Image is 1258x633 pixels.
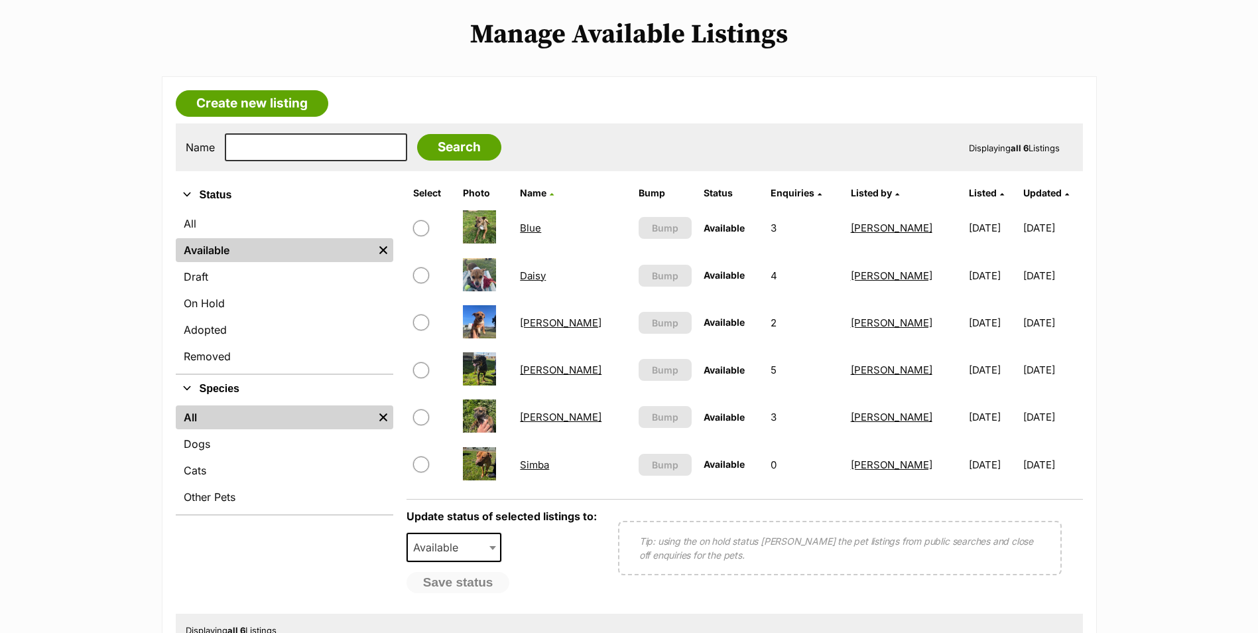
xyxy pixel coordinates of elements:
[373,405,393,429] a: Remove filter
[407,533,502,562] span: Available
[176,238,373,262] a: Available
[698,182,764,204] th: Status
[407,510,597,523] label: Update status of selected listings to:
[704,364,745,376] span: Available
[176,432,393,456] a: Dogs
[1023,205,1082,251] td: [DATE]
[176,291,393,315] a: On Hold
[1023,394,1082,440] td: [DATE]
[176,212,393,236] a: All
[771,187,822,198] a: Enquiries
[652,410,678,424] span: Bump
[765,394,844,440] td: 3
[704,222,745,234] span: Available
[633,182,698,204] th: Bump
[417,134,501,161] input: Search
[652,363,678,377] span: Bump
[652,458,678,472] span: Bump
[851,222,932,234] a: [PERSON_NAME]
[408,538,472,557] span: Available
[639,454,692,476] button: Bump
[652,221,678,235] span: Bump
[765,300,844,346] td: 2
[765,442,844,488] td: 0
[704,269,745,281] span: Available
[639,265,692,287] button: Bump
[964,347,1022,393] td: [DATE]
[407,572,510,593] button: Save status
[1023,347,1082,393] td: [DATE]
[964,253,1022,299] td: [DATE]
[176,405,373,429] a: All
[176,265,393,289] a: Draft
[1023,253,1082,299] td: [DATE]
[1023,187,1062,198] span: Updated
[704,411,745,423] span: Available
[639,534,1040,562] p: Tip: using the on hold status [PERSON_NAME] the pet listings from public searches and close off e...
[964,205,1022,251] td: [DATE]
[969,187,997,198] span: Listed
[176,186,393,204] button: Status
[851,187,899,198] a: Listed by
[520,458,549,471] a: Simba
[176,209,393,374] div: Status
[373,238,393,262] a: Remove filter
[639,406,692,428] button: Bump
[765,253,844,299] td: 4
[520,411,601,423] a: [PERSON_NAME]
[520,222,541,234] a: Blue
[639,359,692,381] button: Bump
[408,182,457,204] th: Select
[176,458,393,482] a: Cats
[186,141,215,153] label: Name
[176,403,393,514] div: Species
[176,318,393,342] a: Adopted
[964,442,1022,488] td: [DATE]
[969,143,1060,153] span: Displaying Listings
[771,187,814,198] span: translation missing: en.admin.listings.index.attributes.enquiries
[851,187,892,198] span: Listed by
[520,316,601,329] a: [PERSON_NAME]
[964,394,1022,440] td: [DATE]
[964,300,1022,346] td: [DATE]
[458,182,513,204] th: Photo
[1023,300,1082,346] td: [DATE]
[652,316,678,330] span: Bump
[1023,442,1082,488] td: [DATE]
[652,269,678,283] span: Bump
[704,458,745,470] span: Available
[851,316,932,329] a: [PERSON_NAME]
[851,458,932,471] a: [PERSON_NAME]
[765,205,844,251] td: 3
[176,485,393,509] a: Other Pets
[176,90,328,117] a: Create new listing
[520,187,554,198] a: Name
[969,187,1004,198] a: Listed
[1011,143,1029,153] strong: all 6
[1023,187,1069,198] a: Updated
[520,187,546,198] span: Name
[639,217,692,239] button: Bump
[176,380,393,397] button: Species
[520,269,546,282] a: Daisy
[765,347,844,393] td: 5
[639,312,692,334] button: Bump
[176,344,393,368] a: Removed
[851,269,932,282] a: [PERSON_NAME]
[851,364,932,376] a: [PERSON_NAME]
[851,411,932,423] a: [PERSON_NAME]
[704,316,745,328] span: Available
[520,364,601,376] a: [PERSON_NAME]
